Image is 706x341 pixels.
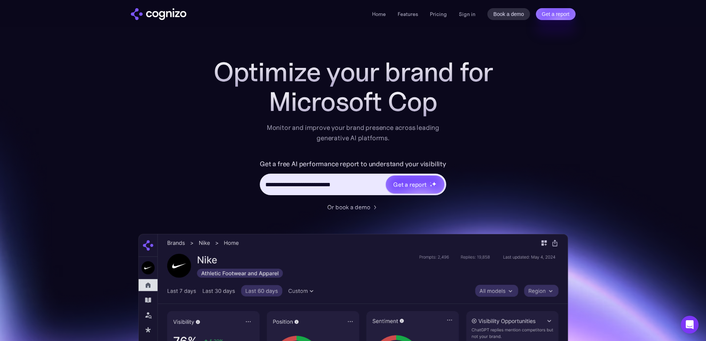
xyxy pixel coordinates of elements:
[487,8,530,20] a: Book a demo
[398,11,418,17] a: Features
[205,57,501,87] h1: Optimize your brand for
[681,316,699,334] div: Open Intercom Messenger
[205,87,501,117] div: Microsoft Cop
[459,10,475,19] a: Sign in
[260,158,446,199] form: Hero URL Input Form
[260,158,446,170] label: Get a free AI performance report to understand your visibility
[262,122,444,143] div: Monitor and improve your brand presence across leading generative AI platforms.
[131,8,186,20] img: cognizo logo
[327,203,370,212] div: Or book a demo
[430,182,431,183] img: star
[385,175,445,194] a: Get a reportstarstarstar
[131,8,186,20] a: home
[430,11,447,17] a: Pricing
[536,8,576,20] a: Get a report
[432,181,437,186] img: star
[430,184,432,187] img: star
[393,180,427,189] div: Get a report
[327,203,379,212] a: Or book a demo
[372,11,386,17] a: Home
